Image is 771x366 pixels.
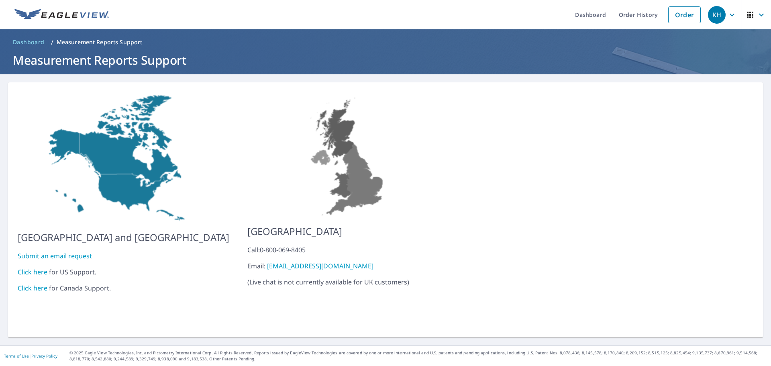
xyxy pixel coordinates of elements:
a: Click here [18,268,47,276]
img: US-MAP [18,92,229,224]
div: KH [708,6,726,24]
h1: Measurement Reports Support [10,52,761,68]
a: Submit an email request [18,251,92,260]
p: Measurement Reports Support [57,38,143,46]
a: [EMAIL_ADDRESS][DOMAIN_NAME] [267,262,373,270]
a: Privacy Policy [31,353,57,359]
div: for Canada Support. [18,283,229,293]
a: Terms of Use [4,353,29,359]
a: Dashboard [10,36,48,49]
p: [GEOGRAPHIC_DATA] and [GEOGRAPHIC_DATA] [18,230,229,245]
img: US-MAP [247,92,449,218]
div: Email: [247,261,449,271]
span: Dashboard [13,38,45,46]
p: © 2025 Eagle View Technologies, Inc. and Pictometry International Corp. All Rights Reserved. Repo... [69,350,767,362]
div: for US Support. [18,267,229,277]
p: | [4,354,57,358]
img: EV Logo [14,9,109,21]
a: Click here [18,284,47,292]
nav: breadcrumb [10,36,761,49]
div: Call: 0-800-069-8405 [247,245,449,255]
p: ( Live chat is not currently available for UK customers ) [247,245,449,287]
a: Order [668,6,701,23]
p: [GEOGRAPHIC_DATA] [247,224,449,239]
li: / [51,37,53,47]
